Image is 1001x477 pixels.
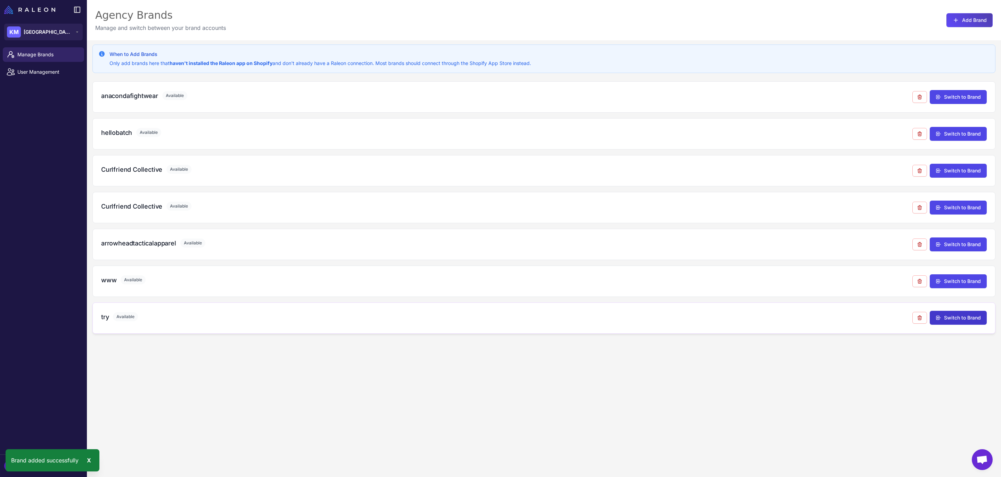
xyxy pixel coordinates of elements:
h3: hellobatch [101,128,132,137]
strong: haven't installed the Raleon app on Shopify [170,60,272,66]
p: Only add brands here that and don't already have a Raleon connection. Most brands should connect ... [109,59,531,67]
a: User Management [3,65,84,79]
button: Remove from agency [912,312,927,324]
a: Manage Brands [3,47,84,62]
button: Switch to Brand [930,164,987,178]
span: Available [113,312,138,321]
h3: try [101,312,109,322]
div: KM [7,26,21,38]
h3: anacondafightwear [101,91,158,100]
a: Raleon Logo [4,6,58,14]
span: Available [166,202,192,211]
button: Remove from agency [912,239,927,250]
p: Manage and switch between your brand accounts [95,24,226,32]
div: Open chat [972,449,993,470]
h3: When to Add Brands [109,50,531,58]
div: MS [4,460,18,471]
button: Add Brand [946,13,993,27]
button: Remove from agency [912,202,927,213]
img: Raleon Logo [4,6,55,14]
h3: Curlfriend Collective [101,202,162,211]
h3: arrowheadtacticalapparel [101,239,176,248]
div: X [84,455,94,466]
button: Switch to Brand [930,237,987,251]
span: User Management [17,68,79,76]
span: Available [162,91,187,100]
button: Remove from agency [912,91,927,103]
button: KM[GEOGRAPHIC_DATA] [4,24,83,40]
div: Brand added successfully [6,449,99,471]
span: Available [180,239,205,248]
button: Remove from agency [912,165,927,177]
button: Switch to Brand [930,201,987,215]
h3: www [101,275,116,285]
button: Remove from agency [912,128,927,140]
button: Switch to Brand [930,90,987,104]
button: Switch to Brand [930,274,987,288]
div: Agency Brands [95,8,226,22]
button: Remove from agency [912,275,927,287]
h3: Curlfriend Collective [101,165,162,174]
span: Available [136,128,161,137]
span: Manage Brands [17,51,79,58]
button: Switch to Brand [930,311,987,325]
button: Switch to Brand [930,127,987,141]
span: Available [166,165,192,174]
span: [GEOGRAPHIC_DATA] [24,28,72,36]
span: Available [121,275,146,284]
